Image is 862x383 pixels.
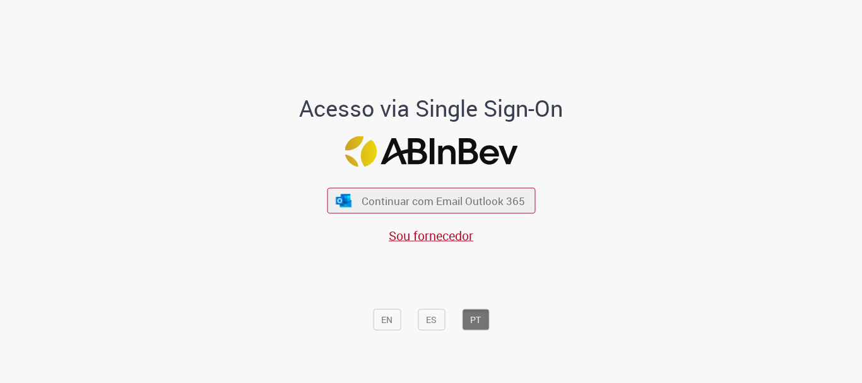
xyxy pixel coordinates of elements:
button: ES [418,309,445,331]
a: Sou fornecedor [389,227,473,244]
img: ícone Azure/Microsoft 360 [335,194,353,207]
button: ícone Azure/Microsoft 360 Continuar com Email Outlook 365 [327,188,535,214]
button: EN [373,309,401,331]
img: Logo ABInBev [345,136,517,167]
h1: Acesso via Single Sign-On [256,96,606,121]
span: Continuar com Email Outlook 365 [362,194,525,208]
button: PT [462,309,489,331]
